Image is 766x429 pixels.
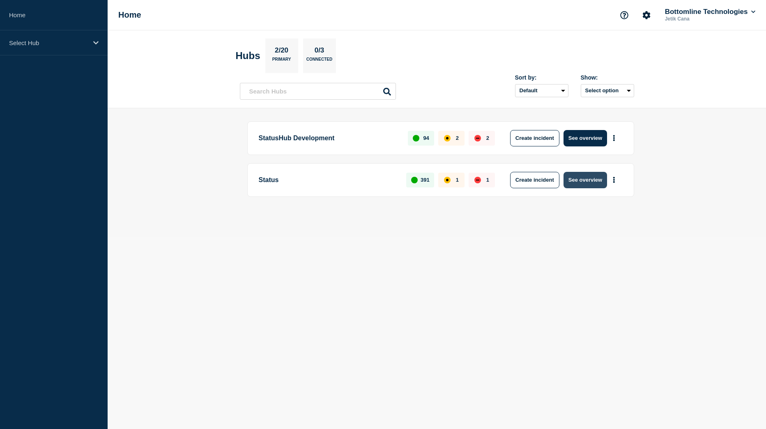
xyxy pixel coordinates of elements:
[306,57,332,66] p: Connected
[474,177,481,183] div: down
[311,46,327,57] p: 0/3
[456,177,459,183] p: 1
[515,74,568,81] div: Sort by:
[510,130,559,146] button: Create incident
[259,172,397,188] p: Status
[456,135,459,141] p: 2
[510,172,559,188] button: Create incident
[411,177,418,183] div: up
[616,7,633,24] button: Support
[118,10,141,20] h1: Home
[609,172,619,187] button: More actions
[9,39,88,46] p: Select Hub
[609,130,619,146] button: More actions
[515,84,568,97] select: Sort by
[423,135,429,141] p: 94
[444,135,451,141] div: affected
[271,46,291,57] p: 2/20
[663,16,749,22] p: Jetik Cana
[421,177,430,183] p: 391
[581,74,634,81] div: Show:
[413,135,419,141] div: up
[272,57,291,66] p: Primary
[444,177,451,183] div: affected
[581,84,634,97] button: Select option
[486,177,489,183] p: 1
[236,50,260,62] h2: Hubs
[564,172,607,188] button: See overview
[486,135,489,141] p: 2
[638,7,655,24] button: Account settings
[663,8,757,16] button: Bottomline Technologies
[240,83,396,100] input: Search Hubs
[259,130,399,146] p: StatusHub Development
[564,130,607,146] button: See overview
[474,135,481,141] div: down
